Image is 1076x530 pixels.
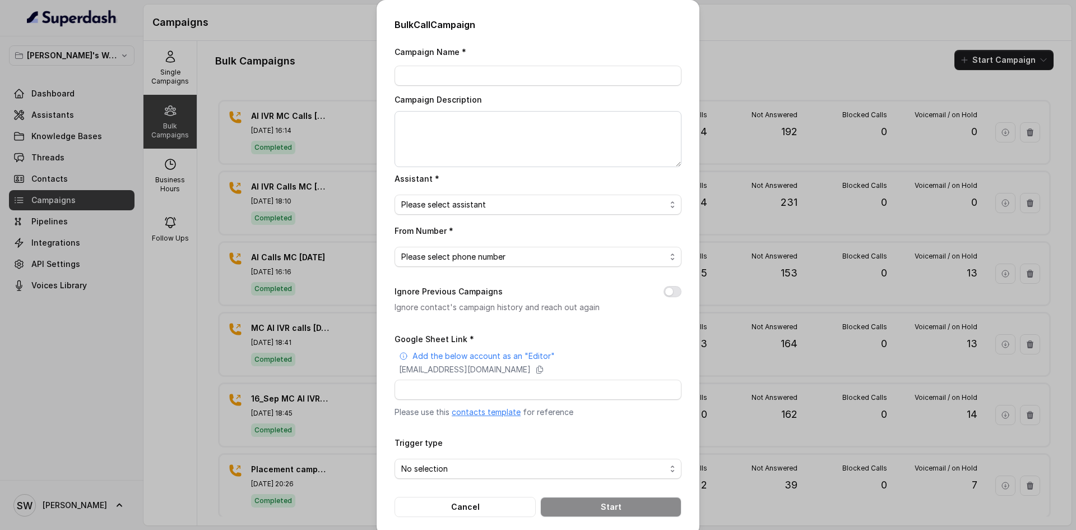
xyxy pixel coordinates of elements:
[395,95,482,104] label: Campaign Description
[395,497,536,517] button: Cancel
[395,438,443,448] label: Trigger type
[395,226,453,236] label: From Number *
[401,198,666,211] span: Please select assistant
[401,462,666,476] span: No selection
[401,250,666,264] span: Please select phone number
[395,247,681,267] button: Please select phone number
[395,18,681,31] h2: Bulk Call Campaign
[395,301,646,314] p: Ignore contact's campaign history and reach out again
[452,407,521,417] a: contacts template
[395,174,439,183] label: Assistant *
[395,334,474,344] label: Google Sheet Link *
[399,364,531,375] p: [EMAIL_ADDRESS][DOMAIN_NAME]
[395,407,681,418] p: Please use this for reference
[395,285,503,298] label: Ignore Previous Campaigns
[395,47,466,57] label: Campaign Name *
[395,195,681,215] button: Please select assistant
[412,351,555,362] p: Add the below account as an "Editor"
[395,459,681,479] button: No selection
[540,497,681,517] button: Start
